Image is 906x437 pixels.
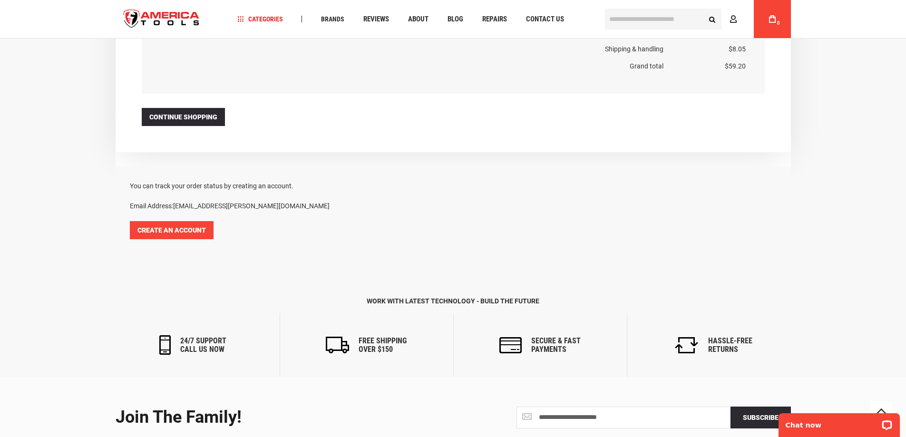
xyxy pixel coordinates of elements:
[359,337,407,353] h6: Free Shipping Over $150
[703,10,721,28] button: Search
[130,201,777,211] p: :
[130,202,172,210] span: Email Address
[116,1,208,37] img: America Tools
[363,16,389,23] span: Reviews
[180,337,226,353] h6: 24/7 support call us now
[321,16,344,22] span: Brands
[772,407,906,437] iframe: LiveChat chat widget
[743,414,779,421] span: Subscribe
[443,13,468,26] a: Blog
[130,181,777,191] p: You can track your order status by creating an account.
[482,16,507,23] span: Repairs
[408,16,429,23] span: About
[663,58,745,75] td: $59.20
[137,226,206,234] span: Create an Account
[142,108,225,126] a: Continue Shopping
[237,16,283,22] span: Categories
[317,13,349,26] a: Brands
[404,13,433,26] a: About
[663,40,745,58] td: $8.05
[149,113,217,121] span: Continue Shopping
[173,202,330,210] span: [EMAIL_ADDRESS][PERSON_NAME][DOMAIN_NAME]
[130,221,214,239] a: Create an Account
[116,1,208,37] a: store logo
[233,13,287,26] a: Categories
[777,20,780,26] span: 0
[522,13,568,26] a: Contact Us
[708,337,752,353] h6: Hassle-Free Returns
[448,16,463,23] span: Blog
[531,337,581,353] h6: secure & fast payments
[116,408,446,427] div: Join the Family!
[526,16,564,23] span: Contact Us
[731,407,791,428] button: Subscribe
[161,58,664,75] td: Grand total
[161,40,664,58] td: Shipping & handling
[478,13,511,26] a: Repairs
[359,13,393,26] a: Reviews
